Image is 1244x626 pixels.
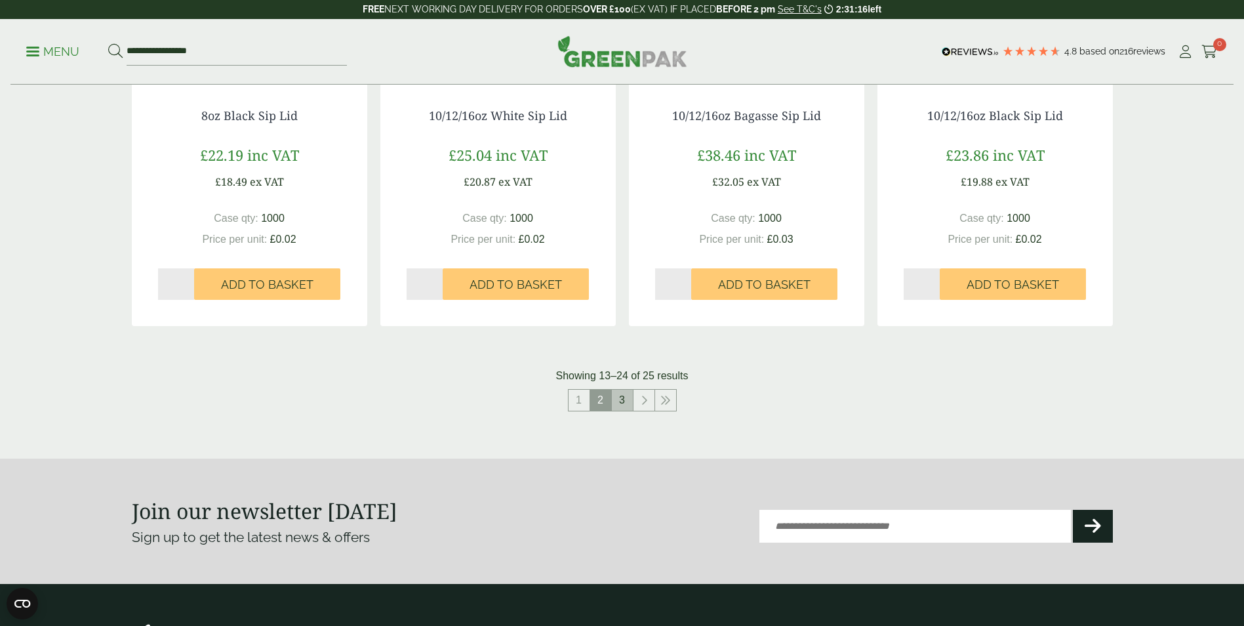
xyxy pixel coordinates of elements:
[612,390,633,411] a: 3
[1079,46,1119,56] span: Based on
[498,175,532,189] span: ex VAT
[718,278,811,292] span: Add to Basket
[261,213,285,224] span: 1000
[26,44,79,57] a: Menu
[250,175,284,189] span: ex VAT
[496,145,548,165] span: inc VAT
[940,268,1086,300] button: Add to Basket
[363,4,384,14] strong: FREE
[1016,234,1042,245] span: £0.02
[712,175,744,189] span: £32.05
[132,527,573,548] p: Sign up to get the latest news & offers
[836,4,868,14] span: 2:31:16
[995,175,1030,189] span: ex VAT
[1002,45,1061,57] div: 4.79 Stars
[214,213,258,224] span: Case qty:
[429,108,567,123] a: 10/12/16oz White Sip Lid
[7,588,38,619] button: Open CMP widget
[961,175,993,189] span: £19.88
[132,497,397,525] strong: Join our newsletter [DATE]
[270,234,296,245] span: £0.02
[697,145,740,165] span: £38.46
[556,368,689,384] p: Showing 13–24 of 25 results
[510,213,533,224] span: 1000
[711,213,755,224] span: Case qty:
[672,108,821,123] a: 10/12/16oz Bagasse Sip Lid
[1201,42,1218,62] a: 0
[747,175,781,189] span: ex VAT
[194,268,340,300] button: Add to Basket
[202,234,267,245] span: Price per unit:
[519,234,545,245] span: £0.02
[942,47,999,56] img: REVIEWS.io
[767,234,793,245] span: £0.03
[464,175,496,189] span: £20.87
[215,175,247,189] span: £18.49
[744,145,796,165] span: inc VAT
[959,213,1004,224] span: Case qty:
[583,4,631,14] strong: OVER £100
[557,35,687,67] img: GreenPak Supplies
[221,278,313,292] span: Add to Basket
[993,145,1045,165] span: inc VAT
[470,278,562,292] span: Add to Basket
[967,278,1059,292] span: Add to Basket
[778,4,822,14] a: See T&C's
[200,145,243,165] span: £22.19
[569,390,590,411] a: 1
[1213,38,1226,51] span: 0
[1177,45,1194,58] i: My Account
[691,268,837,300] button: Add to Basket
[1007,213,1030,224] span: 1000
[451,234,515,245] span: Price per unit:
[868,4,881,14] span: left
[443,268,589,300] button: Add to Basket
[1201,45,1218,58] i: Cart
[26,44,79,60] p: Menu
[716,4,775,14] strong: BEFORE 2 pm
[247,145,299,165] span: inc VAT
[449,145,492,165] span: £25.04
[927,108,1063,123] a: 10/12/16oz Black Sip Lid
[758,213,782,224] span: 1000
[699,234,764,245] span: Price per unit:
[462,213,507,224] span: Case qty:
[948,234,1013,245] span: Price per unit:
[946,145,989,165] span: £23.86
[201,108,298,123] a: 8oz Black Sip Lid
[590,390,611,411] span: 2
[1133,46,1165,56] span: reviews
[1064,46,1079,56] span: 4.8
[1119,46,1133,56] span: 216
